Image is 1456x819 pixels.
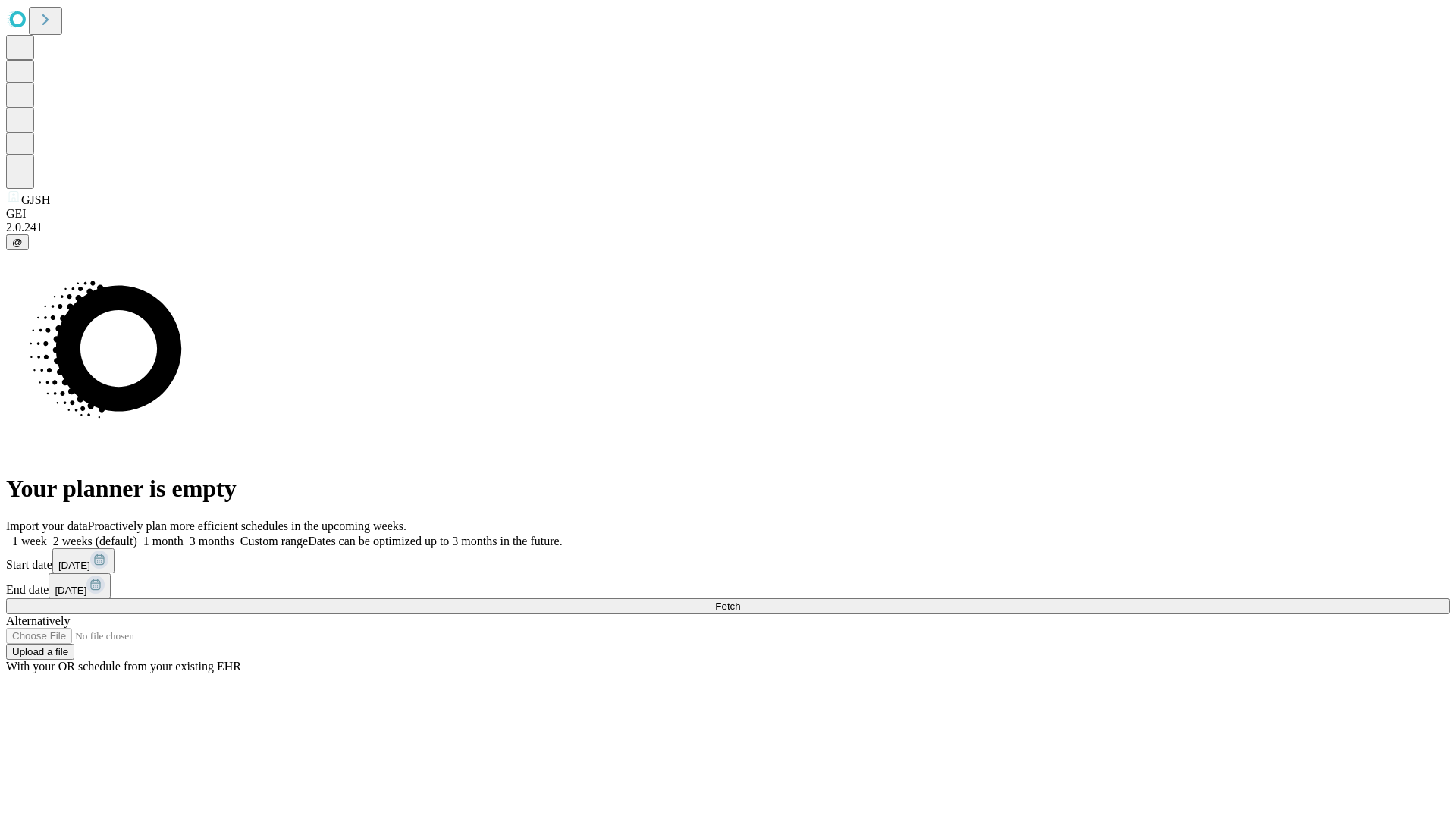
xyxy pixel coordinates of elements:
div: Start date [6,548,1450,573]
span: With your OR schedule from your existing EHR [6,660,241,673]
span: Custom range [240,535,308,548]
span: [DATE] [55,585,86,596]
span: 1 month [143,535,184,548]
button: [DATE] [52,548,115,573]
div: 2.0.241 [6,221,1450,234]
span: @ [12,237,23,248]
span: 2 weeks (default) [53,535,137,548]
button: [DATE] [49,573,111,598]
span: Alternatively [6,614,70,627]
button: @ [6,234,29,250]
span: 3 months [190,535,234,548]
button: Fetch [6,598,1450,614]
div: GEI [6,207,1450,221]
h1: Your planner is empty [6,475,1450,503]
span: Proactively plan more efficient schedules in the upcoming weeks. [88,519,406,532]
span: GJSH [21,193,50,206]
span: [DATE] [58,560,90,571]
div: End date [6,573,1450,598]
span: Import your data [6,519,88,532]
span: 1 week [12,535,47,548]
span: Fetch [715,601,740,612]
button: Upload a file [6,644,74,660]
span: Dates can be optimized up to 3 months in the future. [308,535,562,548]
